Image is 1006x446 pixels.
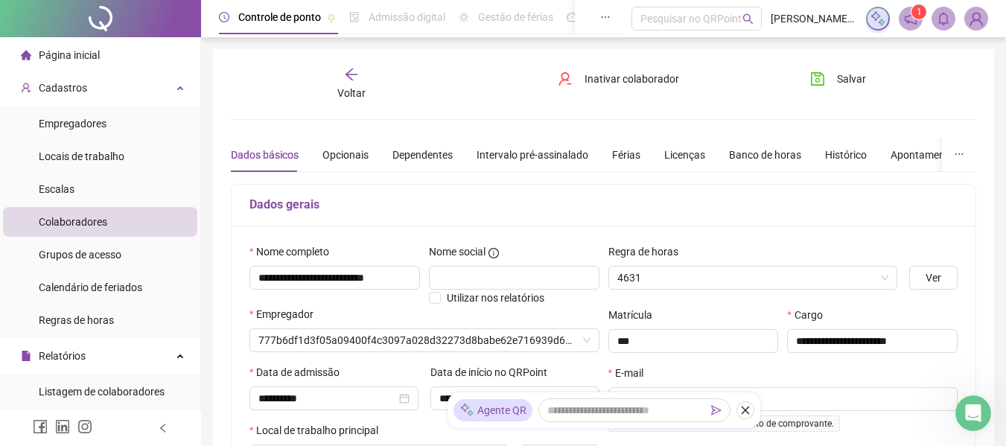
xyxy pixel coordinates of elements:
[39,281,142,293] span: Calendário de feriados
[249,196,958,214] h5: Dados gerais
[955,395,991,431] iframe: Intercom live chat
[954,149,964,159] span: ellipsis
[617,267,889,289] span: 4631
[837,71,866,87] span: Salvar
[249,306,323,322] label: Empregador
[39,118,106,130] span: Empregadores
[825,147,867,163] div: Histórico
[771,10,857,27] span: [PERSON_NAME] - MAISQ LIMPEZA
[453,399,532,421] div: Agente QR
[942,138,976,172] button: ellipsis
[39,386,165,398] span: Listagem de colaboradores
[158,423,168,433] span: left
[567,12,577,22] span: dashboard
[21,351,31,361] span: file
[729,147,801,163] div: Banco de horas
[547,67,690,91] button: Inativar colaborador
[322,147,369,163] div: Opcionais
[477,147,588,163] div: Intervalo pré-assinalado
[77,419,92,434] span: instagram
[459,403,474,418] img: sparkle-icon.fc2bf0ac1784a2077858766a79e2daf3.svg
[349,12,360,22] span: file-done
[39,314,114,326] span: Regras de horas
[608,243,688,260] label: Regra de horas
[926,270,941,286] span: Ver
[742,13,754,25] span: search
[327,13,336,22] span: pushpin
[904,12,917,25] span: notification
[39,183,74,195] span: Escalas
[911,4,926,19] sup: 1
[39,150,124,162] span: Locais de trabalho
[249,422,388,439] label: Local de trabalho principal
[608,307,662,323] label: Matrícula
[909,266,958,290] button: Ver
[488,248,499,258] span: info-circle
[21,83,31,93] span: user-add
[238,11,321,23] span: Controle de ponto
[219,12,229,22] span: clock-circle
[21,50,31,60] span: home
[937,12,950,25] span: bell
[249,364,349,380] label: Data de admissão
[799,67,877,91] button: Salvar
[459,12,469,22] span: sun
[711,405,722,415] span: send
[600,12,611,22] span: ellipsis
[447,292,544,304] span: Utilizar nos relatórios
[369,11,445,23] span: Admissão digital
[740,405,751,415] span: close
[608,365,653,381] label: E-mail
[249,243,339,260] label: Nome completo
[337,87,366,99] span: Voltar
[870,10,886,27] img: sparkle-icon.fc2bf0ac1784a2077858766a79e2daf3.svg
[55,419,70,434] span: linkedin
[965,7,987,30] img: 10021
[917,7,922,17] span: 1
[585,71,679,87] span: Inativar colaborador
[558,71,573,86] span: user-delete
[430,364,557,380] label: Data de início no QRPoint
[787,307,832,323] label: Cargo
[392,147,453,163] div: Dependentes
[231,147,299,163] div: Dados básicos
[39,249,121,261] span: Grupos de acesso
[39,82,87,94] span: Cadastros
[612,147,640,163] div: Férias
[39,49,100,61] span: Página inicial
[39,216,107,228] span: Colaboradores
[664,147,705,163] div: Licenças
[39,350,86,362] span: Relatórios
[33,419,48,434] span: facebook
[258,329,590,351] span: 777b6df1d3f05a09400f4c3097a028d32273d8babe62e716939d623d2672d7db
[344,67,359,82] span: arrow-left
[478,11,553,23] span: Gestão de férias
[810,71,825,86] span: save
[429,243,486,260] span: Nome social
[891,147,960,163] div: Apontamentos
